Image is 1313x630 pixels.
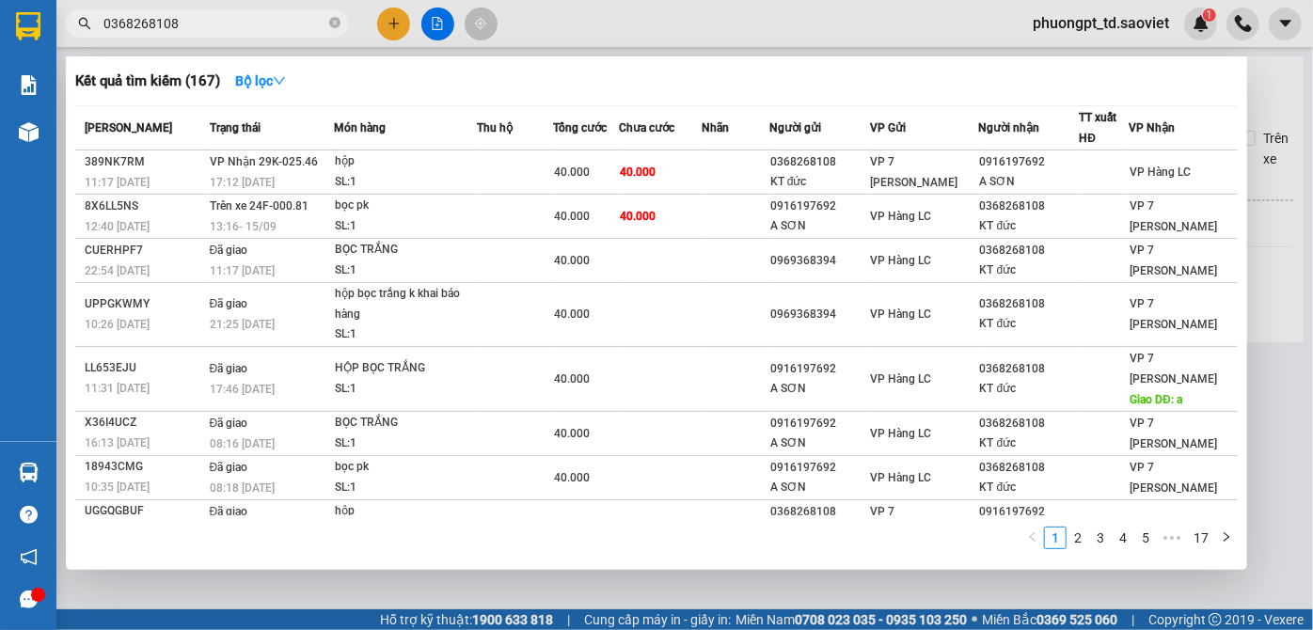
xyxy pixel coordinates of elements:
a: 1 [1045,528,1066,548]
span: 13:16 - 15/09 [210,220,277,233]
span: 40.000 [554,307,590,321]
span: 16:13 [DATE] [85,436,150,449]
div: KT đức [980,478,1079,497]
div: 0969368394 [770,305,869,324]
div: A SƠN [770,478,869,497]
span: Đã giao [210,417,248,430]
span: 40.000 [554,471,590,484]
div: 389NK7RM [85,152,204,172]
span: message [20,591,38,608]
img: warehouse-icon [19,122,39,142]
div: BỌC TRẮNG [335,413,476,433]
div: KT đức [980,379,1079,399]
span: VP 7 [PERSON_NAME] [871,505,958,539]
span: ••• [1157,527,1187,549]
span: VP 7 [PERSON_NAME] [1130,297,1217,331]
span: Người nhận [979,121,1040,134]
span: 11:17 [DATE] [210,264,275,277]
div: SL: 1 [335,172,476,193]
li: 2 [1067,527,1089,549]
li: 5 [1134,527,1157,549]
div: A SƠN [770,433,869,453]
a: 4 [1113,528,1133,548]
div: 0916197692 [980,152,1079,172]
span: VP Hàng LC [1130,165,1191,179]
span: down [273,74,286,87]
span: VP 7 [PERSON_NAME] [1130,352,1217,386]
span: 40.000 [554,372,590,386]
span: Đã giao [210,505,248,518]
span: VP 7 [PERSON_NAME] [1130,417,1217,450]
button: left [1021,527,1044,549]
span: Nhãn [702,121,729,134]
span: VP Hàng LC [871,210,932,223]
span: 10:35 [DATE] [85,480,150,494]
div: hộp [335,501,476,522]
span: VP 7 [PERSON_NAME] [1130,199,1217,233]
span: [PERSON_NAME] [85,121,172,134]
span: VP Nhận [1129,121,1175,134]
div: KT đức [980,314,1079,334]
span: 40.000 [554,427,590,440]
div: UGGQGBUF [85,501,204,521]
span: 08:16 [DATE] [210,437,275,450]
div: HỘP BỌC TRẮNG [335,358,476,379]
span: 12:40 [DATE] [85,220,150,233]
span: VP Nhận 29K-025.46 [210,155,318,168]
span: Đã giao [210,461,248,474]
span: 17:12 [DATE] [210,176,275,189]
span: close-circle [329,15,340,33]
div: 0368268108 [770,152,869,172]
span: 40.000 [554,254,590,267]
div: A SƠN [980,172,1079,192]
div: BỌC TRẮNG [335,240,476,260]
div: bọc pk [335,196,476,216]
li: 17 [1187,527,1215,549]
a: 17 [1188,528,1214,548]
button: Bộ lọcdown [220,66,301,96]
div: 0368268108 [980,414,1079,433]
span: VP 7 [PERSON_NAME] [1130,461,1217,495]
span: Chưa cước [619,121,674,134]
div: bọc pk [335,457,476,478]
span: VP Hàng LC [871,471,932,484]
span: VP Hàng LC [871,254,932,267]
img: solution-icon [19,75,39,95]
span: 40.000 [620,210,656,223]
span: 08:18 [DATE] [210,481,275,495]
div: LL653EJU [85,358,204,378]
h3: Kết quả tìm kiếm ( 167 ) [75,71,220,91]
span: VP Hàng LC [871,427,932,440]
a: 3 [1090,528,1111,548]
span: Tổng cước [553,121,607,134]
a: 5 [1135,528,1156,548]
span: TT xuất HĐ [1080,111,1117,145]
span: VP 7 [PERSON_NAME] [1130,244,1217,277]
div: KT đức [980,216,1079,236]
div: 0916197692 [770,458,869,478]
div: UPPGKWMY [85,294,204,314]
span: Thu hộ [477,121,513,134]
span: 21:25 [DATE] [210,318,275,331]
div: 0368268108 [980,241,1079,260]
div: 0916197692 [770,414,869,433]
span: Giao DĐ: a [1130,393,1182,406]
div: 0368268108 [980,197,1079,216]
div: 0916197692 [770,197,869,216]
div: SL: 1 [335,216,476,237]
span: close-circle [329,17,340,28]
div: 0916197692 [770,359,869,379]
strong: Bộ lọc [235,73,286,88]
div: 0969368394 [770,251,869,271]
span: VP Hàng LC [871,372,932,386]
span: notification [20,548,38,566]
a: 2 [1068,528,1088,548]
li: 4 [1112,527,1134,549]
div: CUERHPF7 [85,241,204,260]
div: 0916197692 [980,502,1079,522]
div: hộp bọc trắng k khai báo hàng [335,284,476,324]
input: Tìm tên, số ĐT hoặc mã đơn [103,13,325,34]
div: 0368268108 [770,502,869,522]
div: 8X6LL5NS [85,197,204,216]
span: 40.000 [620,165,656,179]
